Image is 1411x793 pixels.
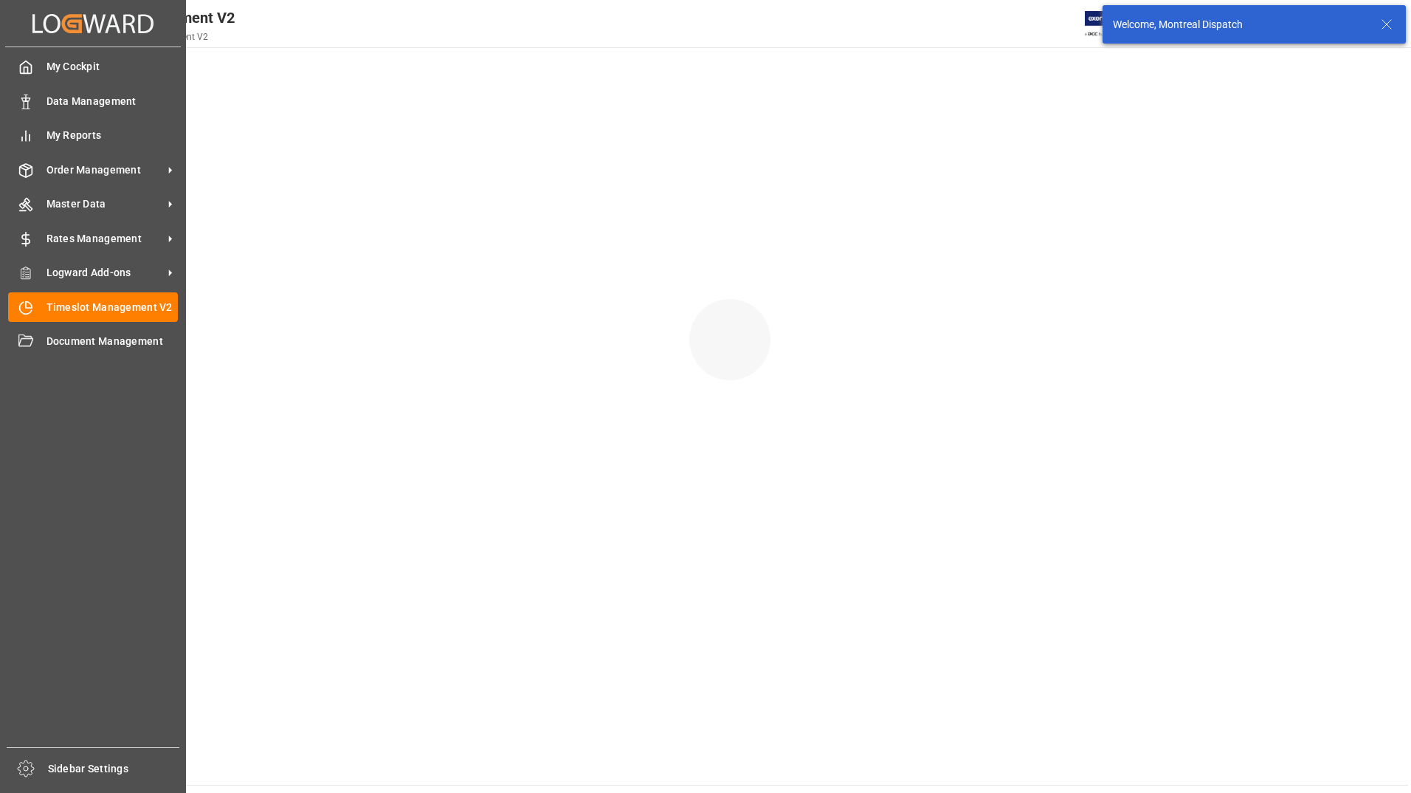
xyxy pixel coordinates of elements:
[46,334,179,349] span: Document Management
[8,52,178,81] a: My Cockpit
[1113,17,1367,32] div: Welcome, Montreal Dispatch
[8,292,178,321] a: Timeslot Management V2
[46,59,179,75] span: My Cockpit
[1085,11,1136,37] img: Exertis%20JAM%20-%20Email%20Logo.jpg_1722504956.jpg
[46,196,163,212] span: Master Data
[46,265,163,281] span: Logward Add-ons
[48,761,180,777] span: Sidebar Settings
[46,300,179,315] span: Timeslot Management V2
[46,128,179,143] span: My Reports
[8,86,178,115] a: Data Management
[46,231,163,247] span: Rates Management
[46,94,179,109] span: Data Management
[46,162,163,178] span: Order Management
